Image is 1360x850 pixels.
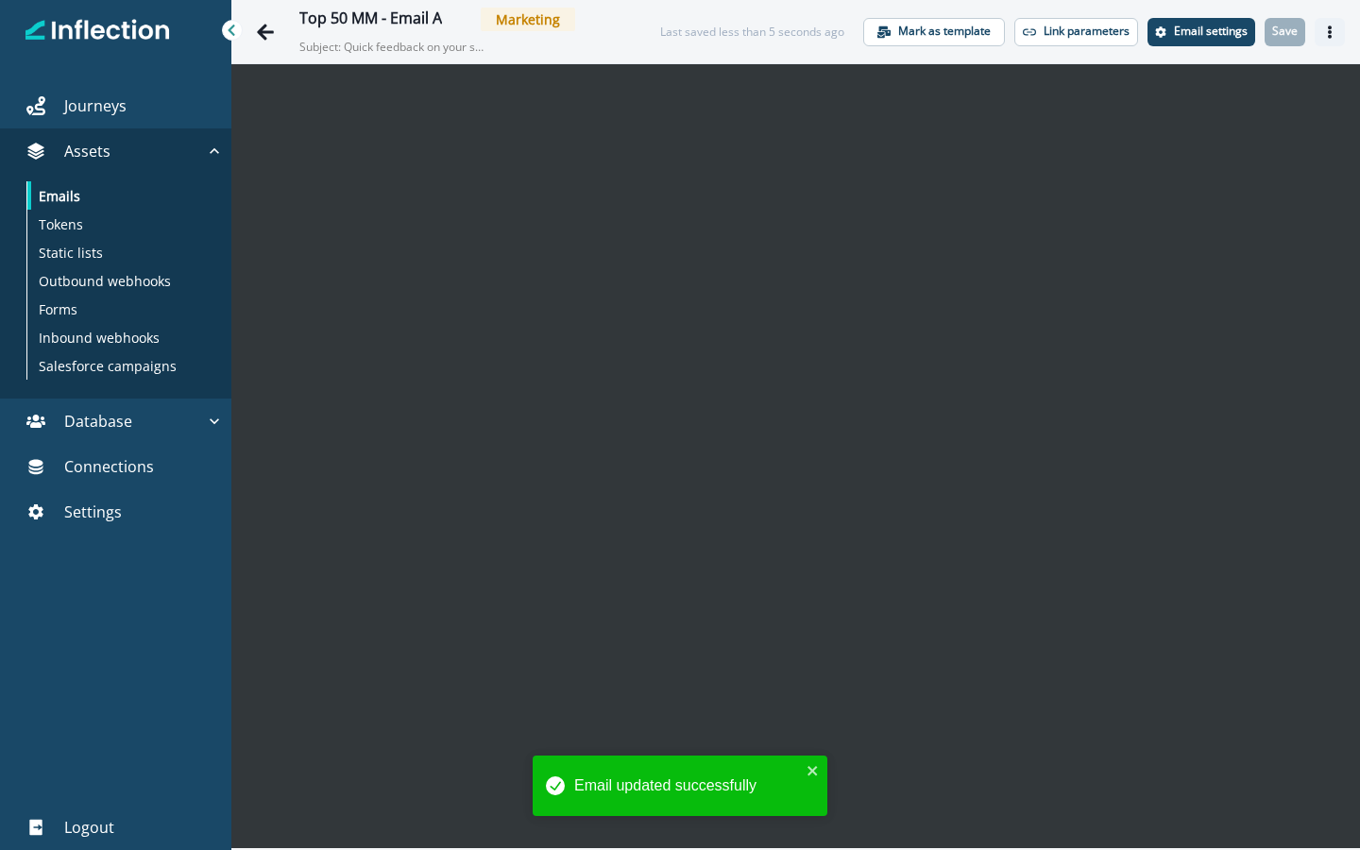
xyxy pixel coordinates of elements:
[27,266,216,295] a: Outbound webhooks
[1315,18,1345,46] button: Actions
[807,763,820,778] button: close
[660,24,844,41] div: Last saved less than 5 seconds ago
[39,214,83,234] p: Tokens
[481,8,575,31] span: Marketing
[1014,18,1138,46] button: Link parameters
[64,455,154,478] p: Connections
[39,243,103,263] p: Static lists
[1147,18,1255,46] button: Settings
[898,25,991,38] p: Mark as template
[39,328,160,348] p: Inbound webhooks
[246,13,284,51] button: Go back
[39,299,77,319] p: Forms
[27,323,216,351] a: Inbound webhooks
[39,186,80,206] p: Emails
[27,238,216,266] a: Static lists
[1265,18,1305,46] button: Save
[64,410,132,433] p: Database
[863,18,1005,46] button: Mark as template
[574,774,801,797] div: Email updated successfully
[27,295,216,323] a: Forms
[299,9,442,30] div: Top 50 MM - Email A
[64,816,114,839] p: Logout
[64,140,110,162] p: Assets
[299,31,488,56] p: Subject: Quick feedback on your sentry setup?
[27,351,216,380] a: Salesforce campaigns
[1174,25,1248,38] p: Email settings
[39,356,177,376] p: Salesforce campaigns
[25,17,170,43] img: Inflection
[39,271,171,291] p: Outbound webhooks
[1044,25,1130,38] p: Link parameters
[27,181,216,210] a: Emails
[64,501,122,523] p: Settings
[27,210,216,238] a: Tokens
[64,94,127,117] p: Journeys
[1272,25,1298,38] p: Save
